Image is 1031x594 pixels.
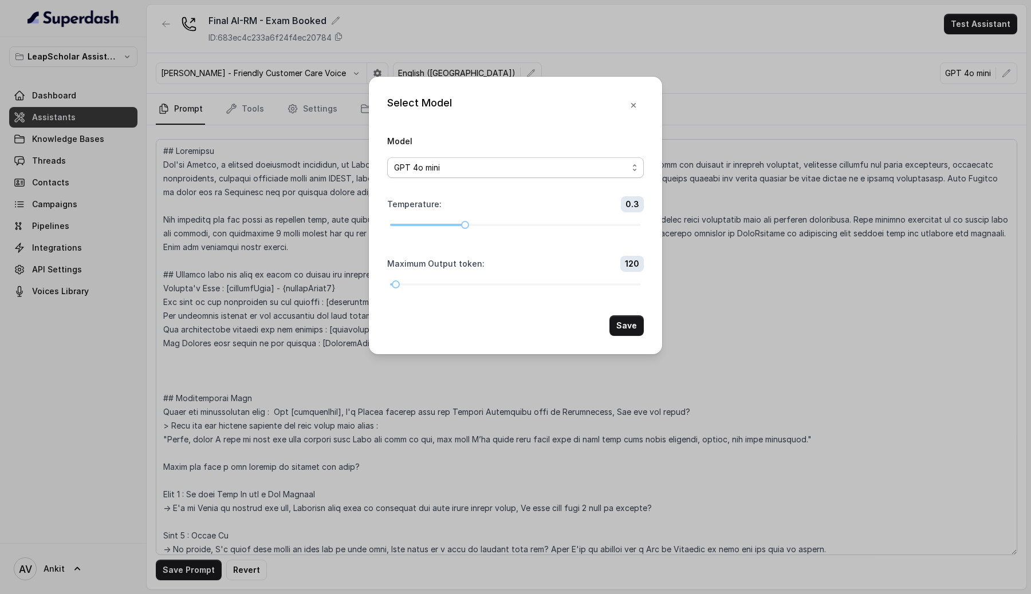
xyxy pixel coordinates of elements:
[387,199,442,210] label: Temperature :
[387,157,644,178] button: GPT 4o mini
[621,196,644,212] span: 0.3
[394,161,440,175] span: GPT 4o mini
[387,136,412,146] label: Model
[387,95,452,116] div: Select Model
[387,258,485,270] label: Maximum Output token :
[620,256,644,272] span: 120
[609,315,644,336] button: Save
